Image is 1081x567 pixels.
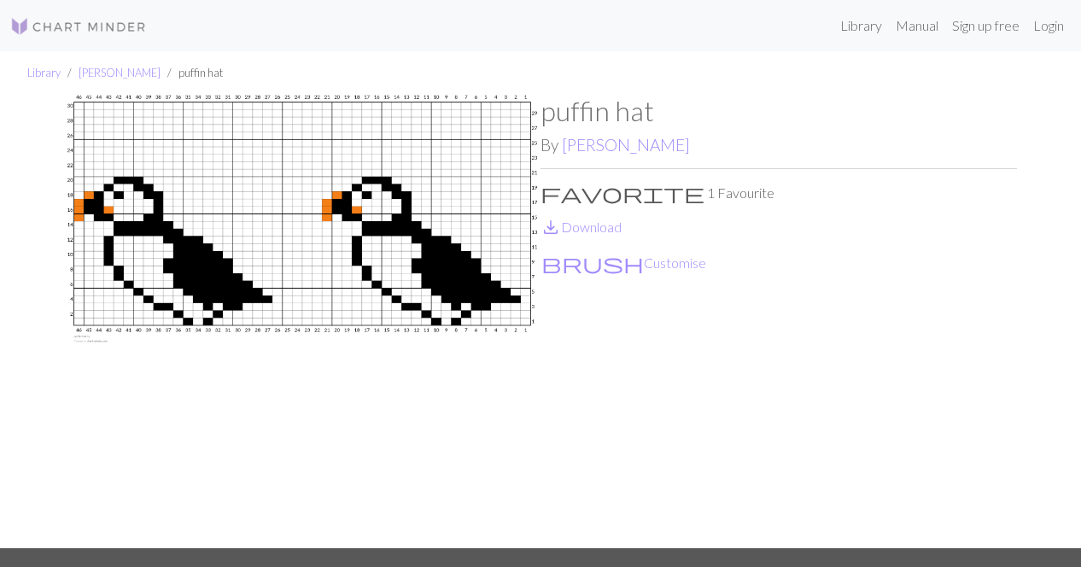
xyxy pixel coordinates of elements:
a: [PERSON_NAME] [79,66,161,79]
span: favorite [540,181,704,205]
span: brush [541,251,644,275]
i: Customise [541,253,644,273]
span: save_alt [540,215,561,239]
a: Sign up free [945,9,1026,43]
h1: puffin hat [540,95,1017,127]
i: Favourite [540,183,704,203]
a: Library [27,66,61,79]
a: Manual [889,9,945,43]
a: DownloadDownload [540,219,622,235]
a: Login [1026,9,1071,43]
button: CustomiseCustomise [540,252,707,274]
a: Library [833,9,889,43]
a: [PERSON_NAME] [562,135,690,155]
li: puffin hat [161,65,223,81]
img: Logo [10,16,147,37]
h2: By [540,135,1017,155]
img: puffin hat [64,95,540,548]
i: Download [540,217,561,237]
p: 1 Favourite [540,183,1017,203]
